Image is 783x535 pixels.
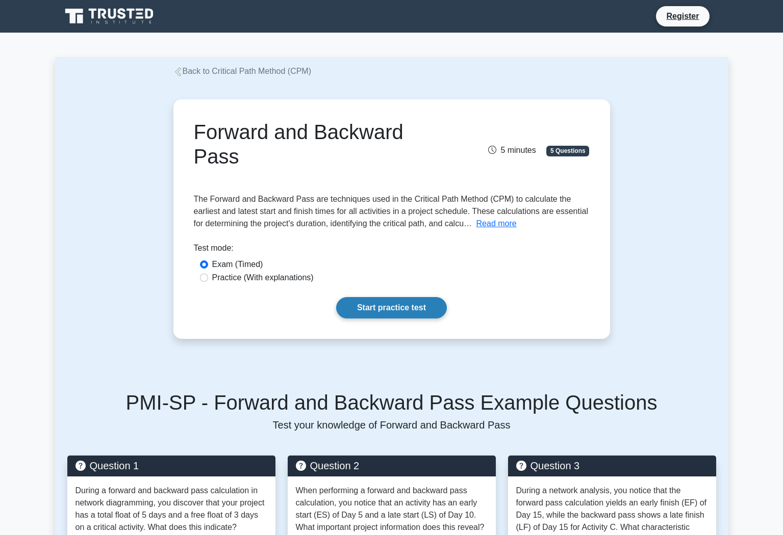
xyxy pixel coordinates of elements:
h5: PMI-SP - Forward and Backward Pass Example Questions [67,390,716,415]
h5: Question 2 [296,460,488,472]
a: Register [660,10,705,22]
p: During a forward and backward pass calculation in network diagramming, you discover that your pro... [75,485,267,533]
label: Practice (With explanations) [212,272,314,284]
span: 5 Questions [546,146,589,156]
div: Test mode: [194,242,590,258]
span: 5 minutes [488,146,536,154]
p: Test your knowledge of Forward and Backward Pass [67,419,716,431]
button: Read more [476,218,517,230]
h1: Forward and Backward Pass [194,120,453,169]
label: Exam (Timed) [212,258,263,271]
a: Back to Critical Path Method (CPM) [173,67,312,75]
p: When performing a forward and backward pass calculation, you notice that an activity has an early... [296,485,488,533]
h5: Question 3 [516,460,708,472]
h5: Question 1 [75,460,267,472]
span: The Forward and Backward Pass are techniques used in the Critical Path Method (CPM) to calculate ... [194,195,588,228]
a: Start practice test [336,297,447,318]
